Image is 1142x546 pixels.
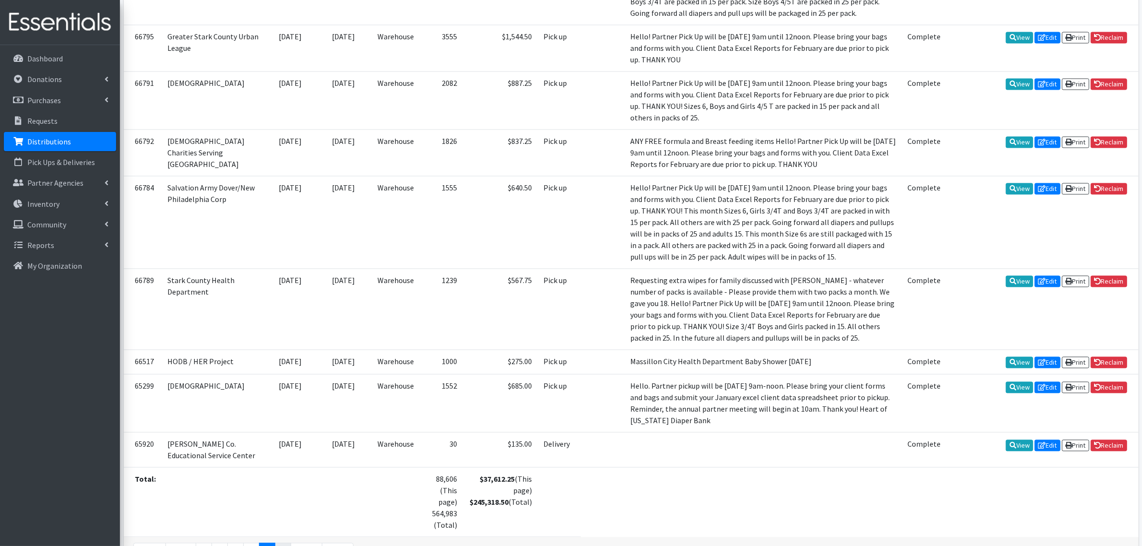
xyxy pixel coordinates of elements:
[902,374,946,432] td: Complete
[1091,275,1127,287] a: Reclaim
[4,194,116,214] a: Inventory
[372,350,422,374] td: Warehouse
[538,130,581,176] td: Pick up
[124,176,162,269] td: 66784
[27,137,71,146] p: Distributions
[124,130,162,176] td: 66792
[1006,78,1033,90] a: View
[1062,78,1089,90] a: Print
[1062,356,1089,368] a: Print
[27,54,63,63] p: Dashboard
[1091,78,1127,90] a: Reclaim
[538,350,581,374] td: Pick up
[423,269,463,350] td: 1239
[1035,275,1060,287] a: Edit
[538,25,581,71] td: Pick up
[372,25,422,71] td: Warehouse
[124,350,162,374] td: 66517
[1062,439,1089,451] a: Print
[4,132,116,151] a: Distributions
[265,71,316,130] td: [DATE]
[265,374,316,432] td: [DATE]
[27,178,83,188] p: Partner Agencies
[470,497,508,507] strong: $245,318.50
[162,432,265,467] td: [PERSON_NAME] Co. Educational Service Center
[162,176,265,269] td: Salvation Army Dover/New Philadelphia Corp
[1006,183,1033,194] a: View
[463,432,538,467] td: $135.00
[27,116,58,126] p: Requests
[538,71,581,130] td: Pick up
[1091,381,1127,393] a: Reclaim
[27,199,59,209] p: Inventory
[162,25,265,71] td: Greater Stark County Urban League
[1062,136,1089,148] a: Print
[162,374,265,432] td: [DEMOGRAPHIC_DATA]
[372,71,422,130] td: Warehouse
[316,269,372,350] td: [DATE]
[902,25,946,71] td: Complete
[316,374,372,432] td: [DATE]
[624,269,902,350] td: Requesting extra wipes for family discussed with [PERSON_NAME] - whatever number of packs is avai...
[624,130,902,176] td: ANY FREE formula and Breast feeding items Hello! Partner Pick Up will be [DATE] 9am until 12noon....
[1035,183,1060,194] a: Edit
[4,173,116,192] a: Partner Agencies
[372,130,422,176] td: Warehouse
[4,6,116,38] img: HumanEssentials
[162,269,265,350] td: Stark County Health Department
[538,176,581,269] td: Pick up
[4,153,116,172] a: Pick Ups & Deliveries
[316,25,372,71] td: [DATE]
[624,71,902,130] td: Hello! Partner Pick Up will be [DATE] 9am until 12noon. Please bring your bags and forms with you...
[1006,381,1033,393] a: View
[463,269,538,350] td: $567.75
[1035,136,1060,148] a: Edit
[538,269,581,350] td: Pick up
[902,130,946,176] td: Complete
[423,374,463,432] td: 1552
[4,215,116,234] a: Community
[1062,183,1089,194] a: Print
[265,25,316,71] td: [DATE]
[902,176,946,269] td: Complete
[902,269,946,350] td: Complete
[1035,78,1060,90] a: Edit
[4,91,116,110] a: Purchases
[27,157,95,167] p: Pick Ups & Deliveries
[162,130,265,176] td: [DEMOGRAPHIC_DATA] Charities Serving [GEOGRAPHIC_DATA]
[1062,381,1089,393] a: Print
[372,374,422,432] td: Warehouse
[423,432,463,467] td: 30
[463,176,538,269] td: $640.50
[423,350,463,374] td: 1000
[316,176,372,269] td: [DATE]
[27,261,82,271] p: My Organization
[265,432,316,467] td: [DATE]
[27,220,66,229] p: Community
[265,269,316,350] td: [DATE]
[1006,32,1033,43] a: View
[124,71,162,130] td: 66791
[316,350,372,374] td: [DATE]
[162,350,265,374] td: HODB / HER Project
[624,176,902,269] td: Hello! Partner Pick Up will be [DATE] 9am until 12noon. Please bring your bags and forms with you...
[4,49,116,68] a: Dashboard
[902,432,946,467] td: Complete
[1006,275,1033,287] a: View
[423,467,463,537] td: 88,606 (This page) 564,983 (Total)
[162,71,265,130] td: [DEMOGRAPHIC_DATA]
[1062,275,1089,287] a: Print
[624,350,902,374] td: Massillon City Health Department Baby Shower [DATE]
[265,176,316,269] td: [DATE]
[1062,32,1089,43] a: Print
[902,350,946,374] td: Complete
[4,70,116,89] a: Donations
[1091,439,1127,451] a: Reclaim
[124,374,162,432] td: 65299
[372,432,422,467] td: Warehouse
[423,71,463,130] td: 2082
[1006,356,1033,368] a: View
[463,71,538,130] td: $887.25
[463,25,538,71] td: $1,544.50
[1035,381,1060,393] a: Edit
